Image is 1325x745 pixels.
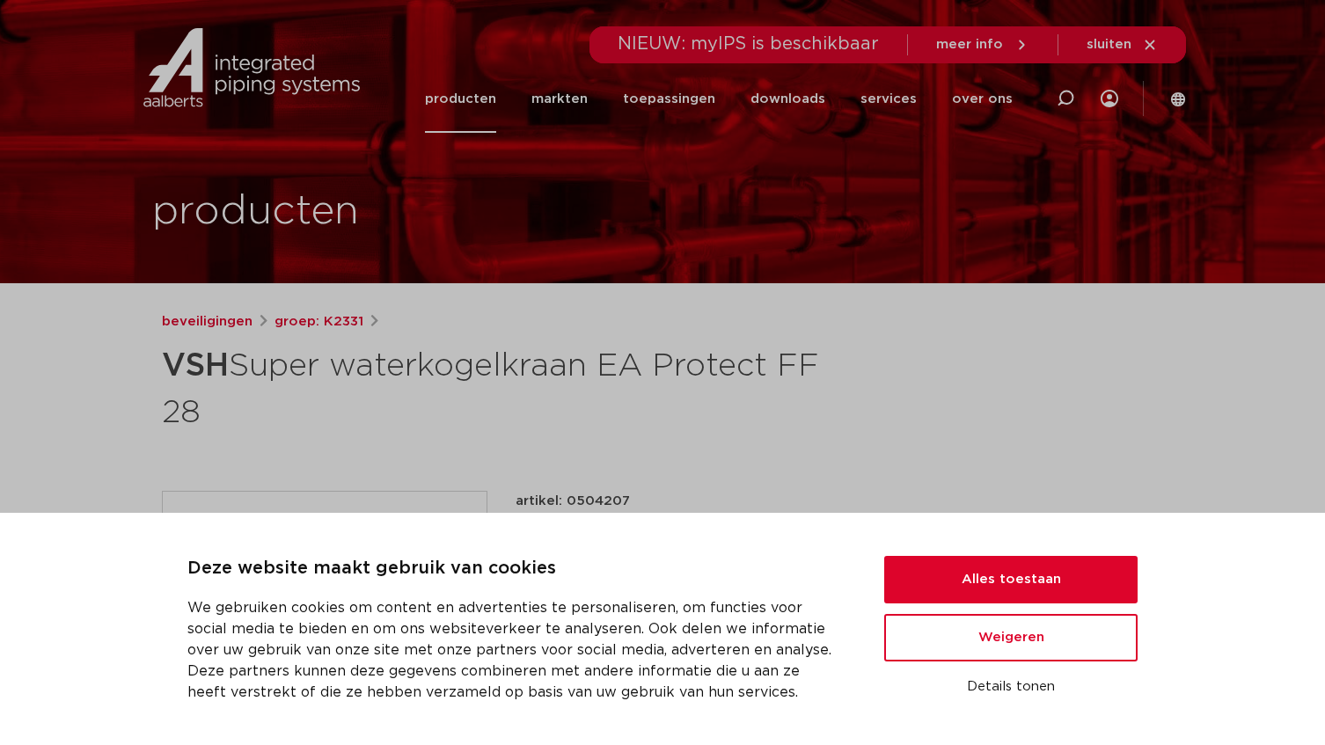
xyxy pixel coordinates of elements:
p: We gebruiken cookies om content en advertenties te personaliseren, om functies voor social media ... [187,597,842,703]
a: services [860,65,917,133]
a: meer info [936,37,1029,53]
a: groep: K2331 [275,311,363,332]
button: Alles toestaan [884,556,1138,603]
a: producten [425,65,496,133]
span: NIEUW: myIPS is beschikbaar [618,35,879,53]
a: beveiligingen [162,311,253,332]
a: toepassingen [623,65,715,133]
p: Deze website maakt gebruik van cookies [187,555,842,583]
nav: Menu [425,65,1013,133]
button: Weigeren [884,614,1138,661]
span: sluiten [1087,38,1131,51]
a: sluiten [1087,37,1158,53]
a: over ons [952,65,1013,133]
a: downloads [750,65,825,133]
strong: VSH [162,350,229,382]
a: markten [531,65,588,133]
p: artikel: 0504207 [516,491,630,512]
span: meer info [936,38,1003,51]
h1: Super waterkogelkraan EA Protect FF 28 [162,340,823,435]
button: Details tonen [884,672,1138,702]
h1: producten [152,184,359,240]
